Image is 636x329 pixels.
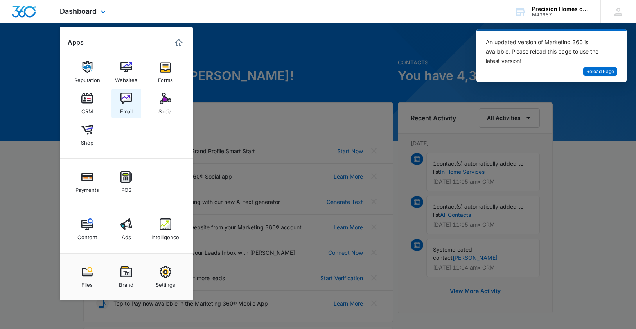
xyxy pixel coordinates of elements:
div: Email [120,104,133,114]
button: Reload Page [583,67,617,76]
a: Files [72,262,102,292]
span: Dashboard [60,7,97,15]
a: Intelligence [151,215,180,244]
div: account id [532,12,589,18]
span: Reload Page [586,68,614,75]
div: An updated version of Marketing 360 is available. Please reload this page to use the latest version! [486,38,608,66]
div: Content [77,230,97,240]
a: Shop [72,120,102,150]
a: Forms [151,57,180,87]
h2: Apps [68,39,84,46]
a: Ads [111,215,141,244]
div: POS [121,183,131,193]
a: POS [111,167,141,197]
div: account name [532,6,589,12]
div: Forms [158,73,173,83]
a: Marketing 360® Dashboard [172,36,185,49]
a: Payments [72,167,102,197]
div: Settings [156,278,175,288]
div: Reputation [74,73,100,83]
div: Files [81,278,93,288]
a: Content [72,215,102,244]
div: Shop [81,136,93,146]
a: Reputation [72,57,102,87]
a: Websites [111,57,141,87]
div: Intelligence [151,230,179,240]
div: Brand [119,278,133,288]
a: Social [151,89,180,118]
a: Brand [111,262,141,292]
a: Email [111,89,141,118]
div: Payments [75,183,99,193]
a: Settings [151,262,180,292]
div: Websites [115,73,137,83]
a: CRM [72,89,102,118]
div: Social [158,104,172,114]
div: CRM [81,104,93,114]
div: Ads [122,230,131,240]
